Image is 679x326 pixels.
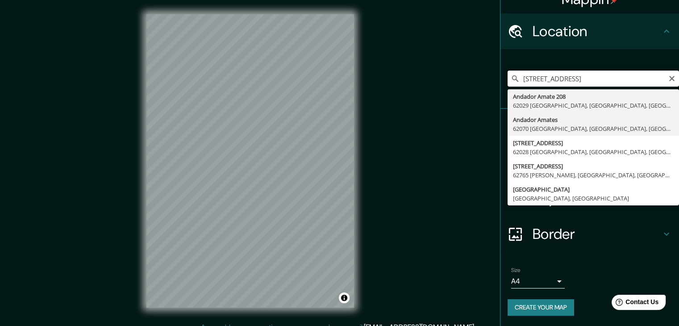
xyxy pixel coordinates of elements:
div: [GEOGRAPHIC_DATA] [513,185,674,194]
canvas: Map [146,14,354,308]
div: A4 [511,274,565,288]
label: Size [511,267,521,274]
div: Andador Amates [513,115,674,124]
h4: Layout [533,189,661,207]
div: Layout [500,180,679,216]
div: 62070 [GEOGRAPHIC_DATA], [GEOGRAPHIC_DATA], [GEOGRAPHIC_DATA] [513,124,674,133]
div: 62029 [GEOGRAPHIC_DATA], [GEOGRAPHIC_DATA], [GEOGRAPHIC_DATA] [513,101,674,110]
button: Toggle attribution [339,293,350,303]
div: [STREET_ADDRESS] [513,162,674,171]
iframe: Help widget launcher [600,291,669,316]
h4: Border [533,225,661,243]
h4: Location [533,22,661,40]
div: Border [500,216,679,252]
div: Location [500,13,679,49]
div: Pins [500,109,679,145]
div: Style [500,145,679,180]
div: 62765 [PERSON_NAME], [GEOGRAPHIC_DATA], [GEOGRAPHIC_DATA] [513,171,674,180]
div: 62028 [GEOGRAPHIC_DATA], [GEOGRAPHIC_DATA], [GEOGRAPHIC_DATA] [513,147,674,156]
div: [GEOGRAPHIC_DATA], [GEOGRAPHIC_DATA] [513,194,674,203]
div: Andador Amate 208 [513,92,674,101]
button: Create your map [508,299,574,316]
input: Pick your city or area [508,71,679,87]
button: Clear [668,74,675,82]
div: [STREET_ADDRESS] [513,138,674,147]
